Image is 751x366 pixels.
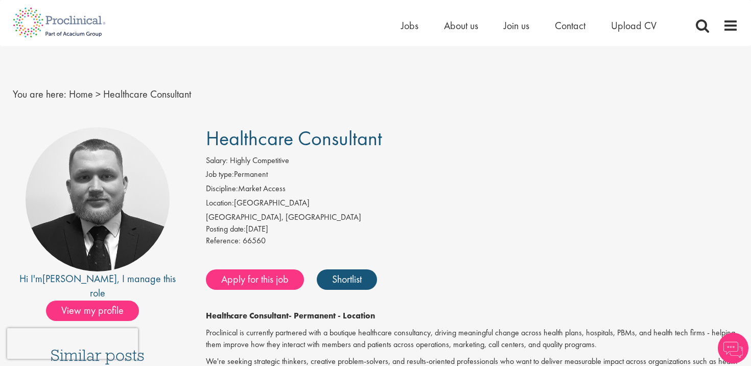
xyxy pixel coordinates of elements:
label: Reference: [206,235,241,247]
label: Discipline: [206,183,238,195]
span: 66560 [243,235,266,246]
a: Apply for this job [206,269,304,290]
p: Proclinical is currently partnered with a boutique healthcare consultancy, driving meaningful cha... [206,327,739,351]
span: View my profile [46,301,139,321]
span: Healthcare Consultant [103,87,191,101]
li: [GEOGRAPHIC_DATA] [206,197,739,212]
a: Jobs [401,19,418,32]
a: [PERSON_NAME] [42,272,117,285]
div: Hi I'm , I manage this role [13,271,183,301]
span: Highly Competitive [230,155,289,166]
span: Posting date: [206,223,246,234]
a: Upload CV [611,19,656,32]
div: [GEOGRAPHIC_DATA], [GEOGRAPHIC_DATA] [206,212,739,223]
img: imeage of recruiter Jakub Hanas [26,127,170,271]
span: Healthcare Consultant [206,125,382,151]
a: Join us [504,19,529,32]
a: Shortlist [317,269,377,290]
strong: - Permanent - Location [289,310,375,321]
li: Permanent [206,169,739,183]
span: > [96,87,101,101]
a: About us [444,19,478,32]
img: Chatbot [718,333,748,363]
a: Contact [555,19,585,32]
label: Location: [206,197,234,209]
a: View my profile [46,303,149,316]
li: Market Access [206,183,739,197]
div: [DATE] [206,223,739,235]
a: breadcrumb link [69,87,93,101]
strong: Healthcare Consultant [206,310,289,321]
iframe: reCAPTCHA [7,328,138,359]
span: You are here: [13,87,66,101]
label: Salary: [206,155,228,167]
label: Job type: [206,169,234,180]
